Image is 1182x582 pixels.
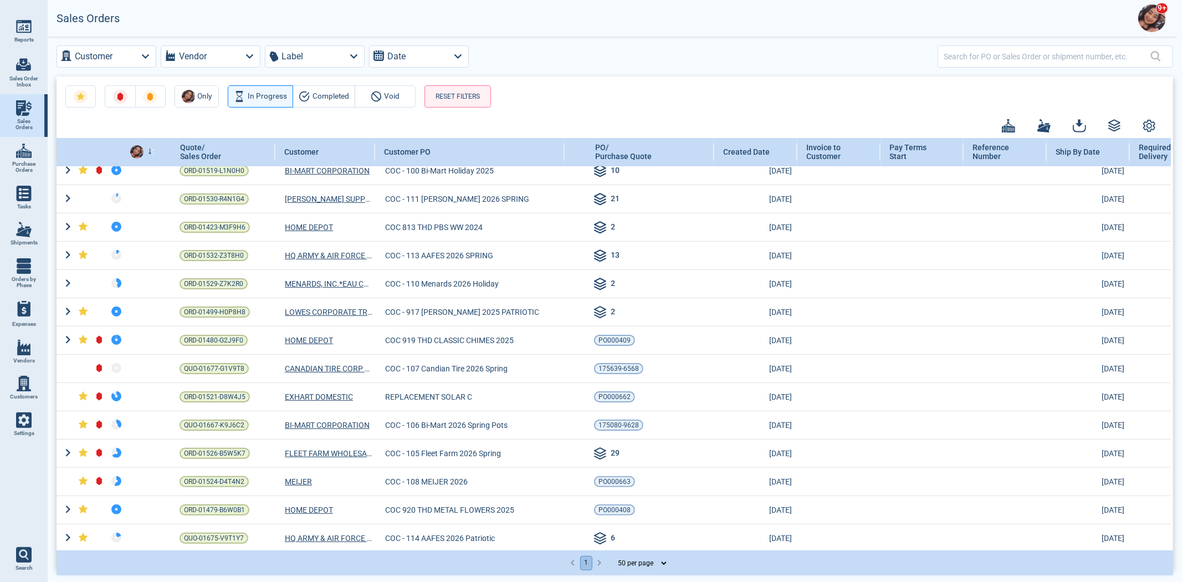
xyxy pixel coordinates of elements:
[714,326,797,354] td: [DATE]
[228,85,293,108] button: In Progress
[285,222,333,233] a: HOME DEPOT
[184,391,245,402] span: ORD-01521-D8W4J5
[285,335,333,346] span: HOME DEPOT
[598,504,631,515] span: PO000408
[594,335,635,346] a: PO000409
[184,250,244,261] span: ORD-01532-Z3T8H0
[184,193,244,205] span: ORD-01530-R4N1G4
[355,85,416,108] button: Void
[889,143,943,161] span: Pay Terms Start
[714,382,797,411] td: [DATE]
[285,307,372,318] span: LOWES CORPORATE TRADE PAYABLES
[16,100,32,116] img: menu_icon
[14,37,34,43] span: Reports
[184,363,244,374] span: QUO-01677-G1V9T8
[714,298,797,326] td: [DATE]
[385,504,514,515] span: COC 920 THD METAL FLOWERS 2025
[1047,467,1130,496] td: [DATE]
[285,165,370,176] a: BI-MART CORPORATION
[57,12,120,25] h2: Sales Orders
[180,533,248,544] a: QUO-01675-V9T1Y7
[385,278,499,289] span: COC - 110 Menards 2026 Holiday
[184,504,245,515] span: ORD-01479-B6W0B1
[313,90,349,103] span: Completed
[75,49,112,64] label: Customer
[611,165,620,178] span: 10
[285,250,372,261] a: HQ ARMY & AIR FORCE EXCHANGE SERVICE
[714,411,797,439] td: [DATE]
[1047,439,1130,467] td: [DATE]
[180,143,221,161] span: Quote/ Sales Order
[714,496,797,524] td: [DATE]
[184,165,244,176] span: ORD-01519-L1N0H0
[598,391,631,402] span: PO000662
[285,193,372,205] a: [PERSON_NAME] SUPPLY, INC.
[180,307,250,318] a: ORD-01499-H0P8H8
[385,222,483,233] span: COC 813 THD PBS WW 2024
[285,391,353,402] a: EXHART DOMESTIC
[385,391,472,402] span: REPLACEMENT SOLAR C
[973,143,1026,161] span: Reference Number
[611,193,620,206] span: 21
[714,467,797,496] td: [DATE]
[1156,3,1168,14] span: 9+
[9,75,39,88] span: Sales Order Inbox
[10,394,38,400] span: Customers
[714,354,797,382] td: [DATE]
[16,412,32,428] img: menu_icon
[285,420,370,431] a: BI-MART CORPORATION
[285,504,333,515] span: HOME DEPOT
[385,476,468,487] span: COC - 108 MEIJER 2026
[16,376,32,391] img: menu_icon
[1047,326,1130,354] td: [DATE]
[184,222,245,233] span: ORD-01423-M3F9H6
[180,363,249,374] a: QUO-01677-G1V9T8
[16,19,32,34] img: menu_icon
[806,143,860,161] span: Invoice to Customer
[1047,411,1130,439] td: [DATE]
[16,258,32,274] img: menu_icon
[184,420,244,431] span: QUO-01667-K9J6C2
[248,90,287,103] span: In Progress
[1047,382,1130,411] td: [DATE]
[594,420,643,431] a: 175080-9628
[385,165,494,176] span: COC - 100 Bi-Mart Holiday 2025
[184,448,245,459] span: ORD-01526-B5W5K7
[369,45,469,68] button: Date
[1047,185,1130,213] td: [DATE]
[1047,156,1130,185] td: [DATE]
[285,448,372,459] a: FLEET FARM WHOLESALE
[611,249,620,263] span: 13
[598,476,631,487] span: PO000663
[1047,241,1130,269] td: [DATE]
[14,430,34,437] span: Settings
[385,448,501,459] span: COC - 105 Fleet Farm 2026 Spring
[385,90,400,103] span: Void
[285,533,372,544] a: HQ ARMY & AIR FORCE EXCHANGE SERVICE
[1047,354,1130,382] td: [DATE]
[180,391,250,402] a: ORD-01521-D8W4J5
[424,85,491,108] button: RESET FILTERS
[714,185,797,213] td: [DATE]
[385,420,508,431] span: COC - 106 Bi-Mart 2026 Spring Pots
[598,420,639,431] span: 175080-9628
[1047,269,1130,298] td: [DATE]
[285,476,312,487] a: MEIJER
[285,363,372,374] span: CANADIAN TIRE CORP LIMITED
[594,476,635,487] a: PO000663
[385,533,495,544] span: COC - 114 AAFES 2026 Patriotic
[179,49,207,64] label: Vendor
[723,147,770,156] span: Created Date
[16,186,32,201] img: menu_icon
[161,45,260,68] button: Vendor
[611,447,620,461] span: 29
[714,269,797,298] td: [DATE]
[175,85,219,108] button: AvatarOnly
[57,45,156,68] button: Customer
